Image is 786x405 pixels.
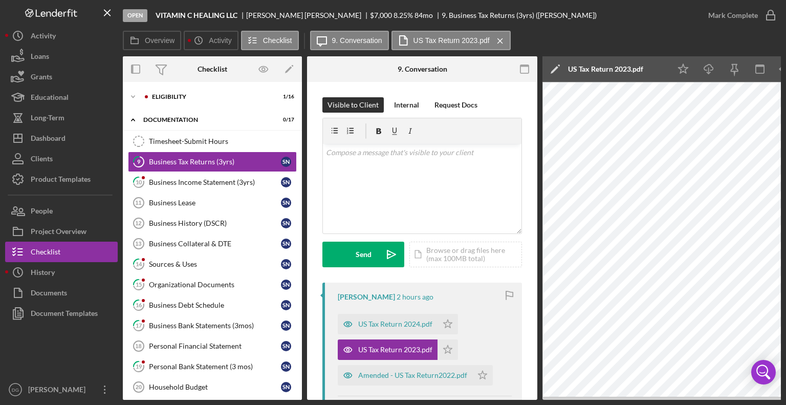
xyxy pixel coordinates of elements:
[397,293,433,301] time: 2025-10-01 16:46
[31,87,69,110] div: Educational
[123,31,181,50] button: Overview
[281,341,291,351] div: S N
[152,94,269,100] div: Eligibility
[31,169,91,192] div: Product Templates
[358,320,432,328] div: US Tax Return 2024.pdf
[356,242,372,267] div: Send
[281,239,291,249] div: S N
[31,201,53,224] div: People
[281,198,291,208] div: S N
[5,169,118,189] a: Product Templates
[128,295,297,315] a: 16Business Debt ScheduleSN
[26,379,92,402] div: [PERSON_NAME]
[149,322,281,330] div: Business Bank Statements (3mos)
[136,281,142,288] tspan: 15
[31,128,65,151] div: Dashboard
[143,117,269,123] div: Documentation
[5,303,118,324] a: Document Templates
[281,157,291,167] div: S N
[149,178,281,186] div: Business Income Statement (3yrs)
[5,242,118,262] button: Checklist
[5,128,118,148] button: Dashboard
[568,65,643,73] div: US Tax Return 2023.pdf
[394,97,419,113] div: Internal
[322,97,384,113] button: Visible to Client
[149,383,281,391] div: Household Budget
[128,254,297,274] a: 14Sources & UsesSN
[413,36,490,45] label: US Tax Return 2023.pdf
[5,201,118,221] button: People
[394,11,413,19] div: 8.25 %
[389,97,424,113] button: Internal
[338,339,458,360] button: US Tax Return 2023.pdf
[338,365,493,386] button: Amended - US Tax Return2022.pdf
[281,382,291,392] div: S N
[31,303,98,326] div: Document Templates
[184,31,238,50] button: Activity
[5,148,118,169] button: Clients
[136,261,142,267] tspan: 14
[12,387,19,393] text: DG
[281,361,291,372] div: S N
[128,336,297,356] a: 18Personal Financial StatementSN
[31,67,52,90] div: Grants
[281,280,291,290] div: S N
[149,240,281,248] div: Business Collateral & DTE
[128,377,297,397] a: 20Household BudgetSN
[5,262,118,283] a: History
[310,31,389,50] button: 9. Conversation
[338,293,395,301] div: [PERSON_NAME]
[149,199,281,207] div: Business Lease
[128,172,297,193] a: 10Business Income Statement (3yrs)SN
[149,137,296,145] div: Timesheet-Submit Hours
[332,36,382,45] label: 9. Conversation
[5,46,118,67] button: Loans
[128,131,297,152] a: Timesheet-Submit Hours
[137,158,141,165] tspan: 9
[31,26,56,49] div: Activity
[31,46,49,69] div: Loans
[136,363,142,370] tspan: 19
[5,87,118,108] button: Educational
[31,283,67,306] div: Documents
[751,360,776,385] div: Open Intercom Messenger
[5,26,118,46] button: Activity
[31,148,53,172] div: Clients
[370,11,392,19] span: $7,000
[123,9,147,22] div: Open
[135,343,141,349] tspan: 18
[281,218,291,228] div: S N
[391,31,511,50] button: US Tax Return 2023.pdf
[136,322,142,329] tspan: 17
[128,193,297,213] a: 11Business LeaseSN
[128,152,297,172] a: 9Business Tax Returns (3yrs)SN
[246,11,370,19] div: [PERSON_NAME] [PERSON_NAME]
[5,283,118,303] button: Documents
[136,302,142,308] tspan: 16
[128,274,297,295] a: 15Organizational DocumentsSN
[128,233,297,254] a: 13Business Collateral & DTESN
[149,158,281,166] div: Business Tax Returns (3yrs)
[434,97,477,113] div: Request Docs
[327,97,379,113] div: Visible to Client
[135,241,141,247] tspan: 13
[31,108,64,131] div: Long-Term
[398,65,447,73] div: 9. Conversation
[5,67,118,87] button: Grants
[128,213,297,233] a: 12Business History (DSCR)SN
[5,221,118,242] a: Project Overview
[276,117,294,123] div: 0 / 17
[128,315,297,336] a: 17Business Bank Statements (3mos)SN
[281,177,291,187] div: S N
[5,108,118,128] button: Long-Term
[442,11,597,19] div: 9. Business Tax Returns (3yrs) ([PERSON_NAME])
[135,200,141,206] tspan: 11
[322,242,404,267] button: Send
[338,314,458,334] button: US Tax Return 2024.pdf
